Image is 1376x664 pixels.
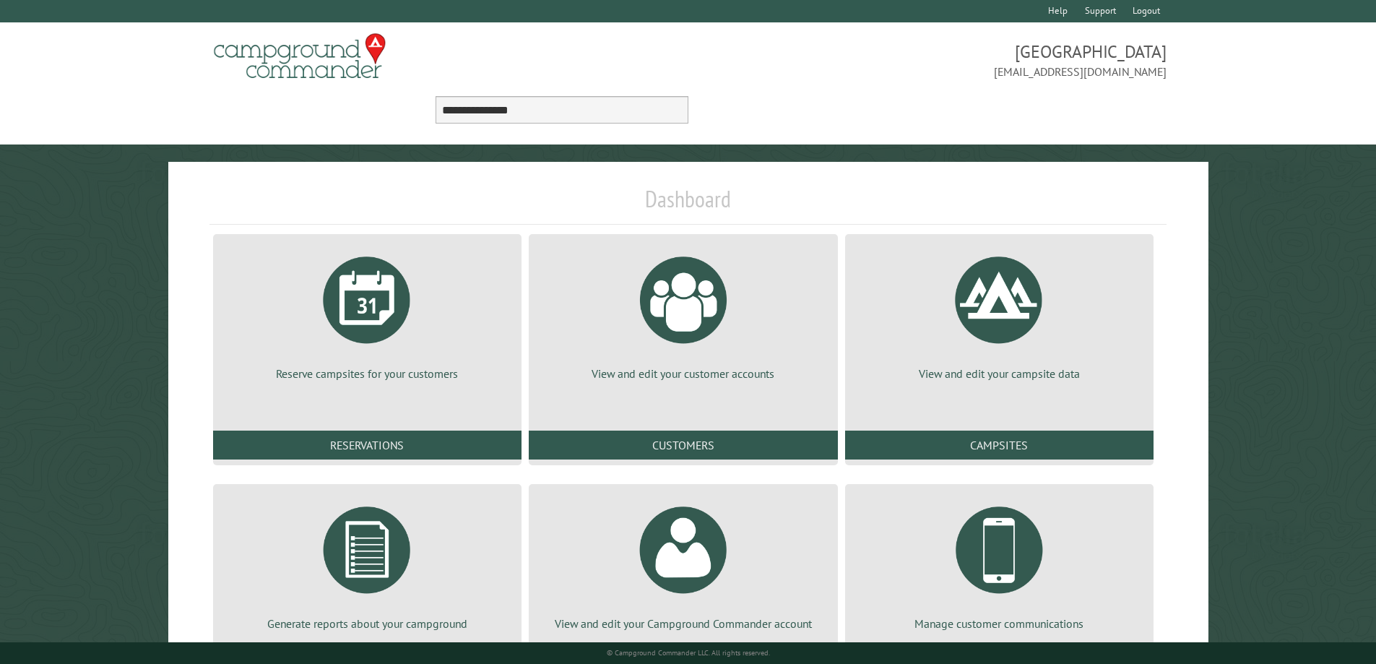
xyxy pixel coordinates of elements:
[230,496,504,631] a: Generate reports about your campground
[862,366,1136,381] p: View and edit your campsite data
[230,366,504,381] p: Reserve campsites for your customers
[209,185,1167,225] h1: Dashboard
[213,431,522,460] a: Reservations
[546,246,820,381] a: View and edit your customer accounts
[845,431,1154,460] a: Campsites
[546,496,820,631] a: View and edit your Campground Commander account
[688,40,1167,80] span: [GEOGRAPHIC_DATA] [EMAIL_ADDRESS][DOMAIN_NAME]
[607,648,770,657] small: © Campground Commander LLC. All rights reserved.
[546,616,820,631] p: View and edit your Campground Commander account
[862,616,1136,631] p: Manage customer communications
[862,246,1136,381] a: View and edit your campsite data
[529,431,837,460] a: Customers
[230,616,504,631] p: Generate reports about your campground
[209,28,390,85] img: Campground Commander
[862,496,1136,631] a: Manage customer communications
[230,246,504,381] a: Reserve campsites for your customers
[546,366,820,381] p: View and edit your customer accounts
